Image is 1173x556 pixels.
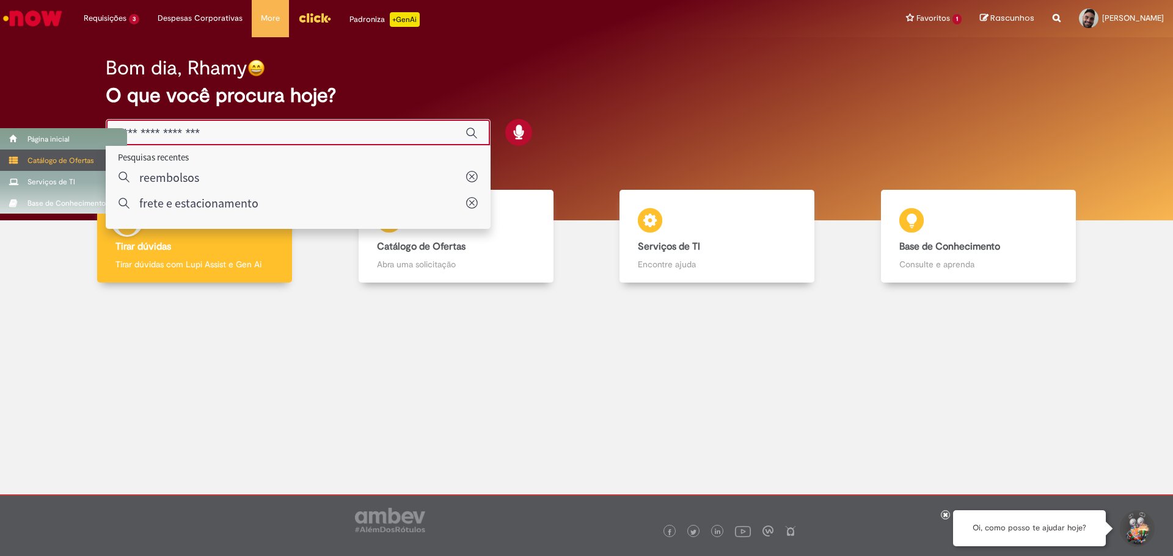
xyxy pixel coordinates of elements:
img: logo_footer_workplace.png [762,525,773,536]
b: Catálogo de Ofertas [377,240,466,253]
div: Oi, como posso te ajudar hoje? [953,510,1106,546]
span: Rascunhos [990,12,1034,24]
a: Catálogo de Ofertas Abra uma solicitação [326,190,587,283]
p: Abra uma solicitação [377,258,535,270]
img: happy-face.png [247,59,265,77]
img: logo_footer_ambev_rotulo_gray.png [355,508,425,532]
p: +GenAi [390,12,420,27]
img: logo_footer_naosei.png [785,525,796,536]
h2: O que você procura hoje? [106,85,1068,106]
div: Padroniza [349,12,420,27]
a: Rascunhos [980,13,1034,24]
p: Encontre ajuda [638,258,796,270]
span: Favoritos [916,12,950,24]
b: Tirar dúvidas [115,240,171,253]
span: 1 [952,14,962,24]
p: Consulte e aprenda [899,258,1058,270]
h2: Bom dia, Rhamy [106,57,247,79]
p: Tirar dúvidas com Lupi Assist e Gen Ai [115,258,274,270]
img: logo_footer_youtube.png [735,523,751,539]
span: More [261,12,280,24]
span: Despesas Corporativas [158,12,243,24]
span: 3 [129,14,139,24]
b: Base de Conhecimento [899,240,1000,253]
button: Iniciar Conversa de Suporte [1118,510,1155,547]
span: Requisições [84,12,126,24]
b: Serviços de TI [638,240,700,253]
a: Base de Conhecimento Consulte e aprenda [848,190,1109,283]
span: [PERSON_NAME] [1102,13,1164,23]
img: logo_footer_linkedin.png [715,529,721,536]
a: Tirar dúvidas Tirar dúvidas com Lupi Assist e Gen Ai [64,190,326,283]
img: click_logo_yellow_360x200.png [298,9,331,27]
a: Serviços de TI Encontre ajuda [586,190,848,283]
img: ServiceNow [1,6,64,31]
img: logo_footer_twitter.png [690,529,696,535]
img: logo_footer_facebook.png [667,529,673,535]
